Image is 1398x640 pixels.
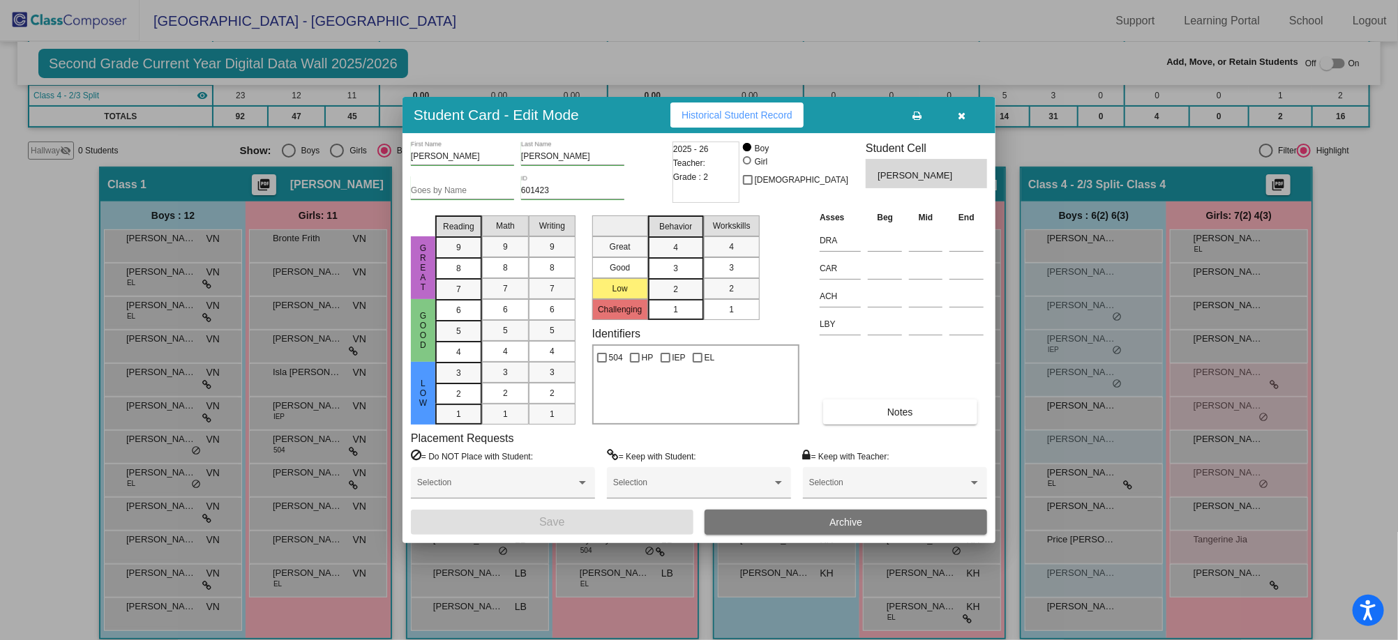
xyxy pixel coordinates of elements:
button: Historical Student Record [670,102,804,128]
span: 2 [503,387,508,399]
span: Behavior [659,220,692,233]
span: 4 [673,241,678,254]
span: 8 [456,262,461,275]
span: EL [705,349,715,366]
span: 9 [503,241,508,253]
h3: Student Card - Edit Mode [414,106,579,123]
span: Reading [443,220,474,233]
span: 504 [609,349,623,366]
span: Historical Student Record [682,109,792,121]
span: Grade : 2 [673,170,708,184]
span: 1 [503,408,508,420]
span: Workskills [713,220,751,232]
input: assessment [820,230,861,251]
h3: Student Cell [866,142,987,155]
th: Asses [816,210,864,225]
input: assessment [820,258,861,279]
input: assessment [820,286,861,307]
button: Save [411,510,693,535]
span: 8 [503,261,508,274]
span: [DEMOGRAPHIC_DATA] [755,172,848,188]
span: IEP [672,349,686,366]
input: assessment [820,314,861,335]
span: Archive [829,517,862,528]
div: Boy [754,142,769,155]
span: 6 [503,303,508,316]
input: goes by name [411,186,514,196]
span: 2 [673,283,678,296]
span: 3 [729,261,734,274]
span: Math [496,220,515,232]
span: 4 [503,345,508,358]
span: 1 [456,408,461,420]
span: 9 [550,241,555,253]
span: 2 [550,387,555,399]
label: = Do NOT Place with Student: [411,449,533,463]
label: Identifiers [592,327,640,340]
div: Girl [754,155,768,168]
span: Notes [887,406,913,418]
span: 5 [550,324,555,337]
input: Enter ID [521,186,624,196]
th: Beg [864,210,905,225]
span: 7 [503,282,508,295]
span: 6 [550,303,555,316]
span: Good [417,311,430,350]
span: Great [417,243,430,292]
span: 3 [550,366,555,379]
span: 3 [673,262,678,275]
span: 1 [550,408,555,420]
button: Notes [823,399,977,425]
span: 2025 - 26 [673,142,709,156]
label: = Keep with Student: [607,449,696,463]
span: 7 [456,283,461,296]
span: 7 [550,282,555,295]
span: HP [642,349,654,366]
span: 4 [456,346,461,358]
span: 8 [550,261,555,274]
span: 5 [456,325,461,337]
span: 9 [456,241,461,254]
span: 3 [503,366,508,379]
span: Writing [539,220,565,232]
span: Low [417,379,430,408]
span: 1 [729,303,734,316]
span: 5 [503,324,508,337]
button: Archive [705,510,987,535]
label: Placement Requests [411,432,514,445]
span: 6 [456,304,461,317]
label: = Keep with Teacher: [803,449,889,463]
span: 3 [456,367,461,379]
th: Mid [905,210,946,225]
span: Save [539,516,564,528]
span: 2 [729,282,734,295]
th: End [946,210,987,225]
span: 2 [456,388,461,400]
span: [PERSON_NAME] [878,169,955,183]
span: 4 [729,241,734,253]
span: 1 [673,303,678,316]
span: 4 [550,345,555,358]
span: Teacher: [673,156,705,170]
